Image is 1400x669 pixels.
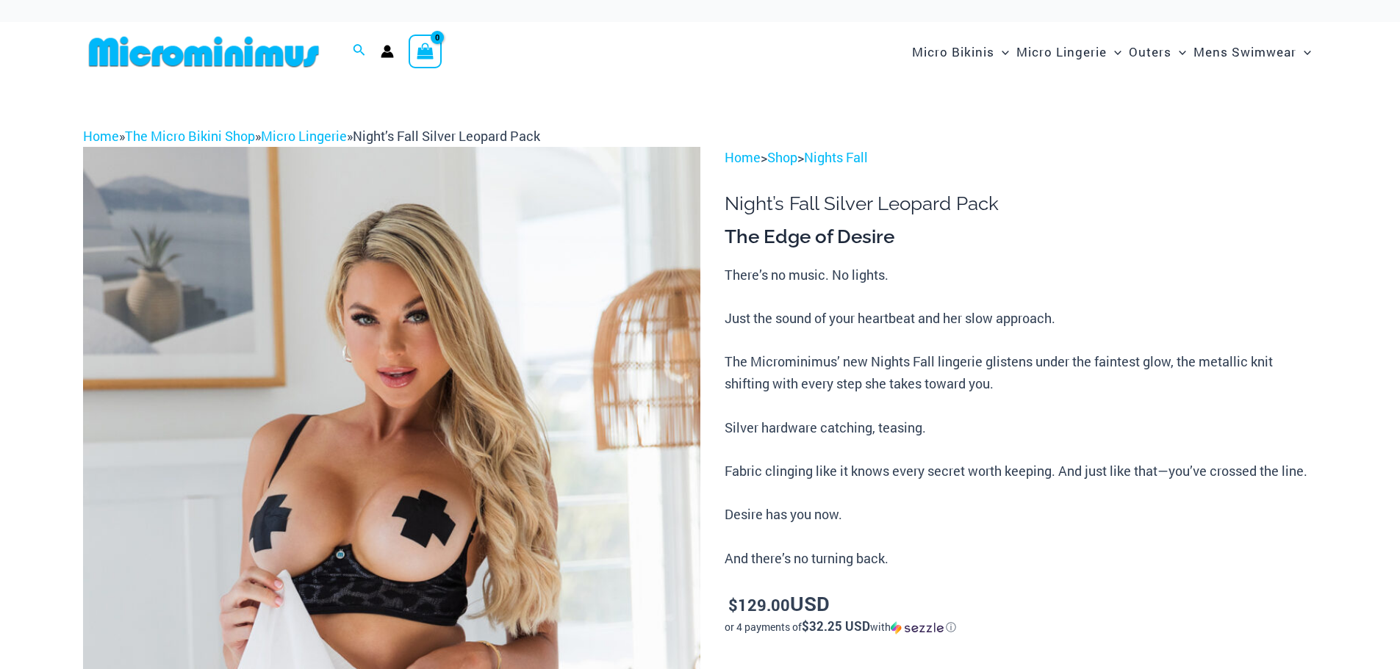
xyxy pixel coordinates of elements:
a: Nights Fall [804,148,868,166]
h1: Night’s Fall Silver Leopard Pack [725,192,1317,215]
span: Menu Toggle [994,33,1009,70]
a: Micro LingerieMenu ToggleMenu Toggle [1013,29,1125,74]
bdi: 129.00 [728,594,790,615]
a: Shop [767,148,797,166]
p: There’s no music. No lights. Just the sound of your heartbeat and her slow approach. The Micromin... [725,264,1317,570]
a: Search icon link [353,42,366,61]
a: OutersMenu ToggleMenu Toggle [1125,29,1190,74]
img: MM SHOP LOGO FLAT [83,35,325,68]
span: Outers [1129,33,1171,70]
p: > > [725,147,1317,169]
span: $32.25 USD [802,618,870,634]
span: Mens Swimwear [1193,33,1296,70]
span: Menu Toggle [1171,33,1186,70]
h3: The Edge of Desire [725,225,1317,250]
span: Menu Toggle [1107,33,1121,70]
a: Micro Lingerie [261,127,347,145]
a: Micro BikinisMenu ToggleMenu Toggle [908,29,1013,74]
a: The Micro Bikini Shop [125,127,255,145]
nav: Site Navigation [906,27,1318,76]
div: or 4 payments of with [725,620,1317,634]
span: » » » [83,127,540,145]
a: Home [83,127,119,145]
span: Night’s Fall Silver Leopard Pack [353,127,540,145]
a: Mens SwimwearMenu ToggleMenu Toggle [1190,29,1315,74]
p: USD [725,593,1317,616]
a: Home [725,148,761,166]
span: Menu Toggle [1296,33,1311,70]
div: or 4 payments of$32.25 USDwithSezzle Click to learn more about Sezzle [725,620,1317,634]
a: View Shopping Cart, empty [409,35,442,68]
img: Sezzle [891,621,944,634]
span: Micro Lingerie [1016,33,1107,70]
a: Account icon link [381,45,394,58]
span: $ [728,594,738,615]
span: Micro Bikinis [912,33,994,70]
